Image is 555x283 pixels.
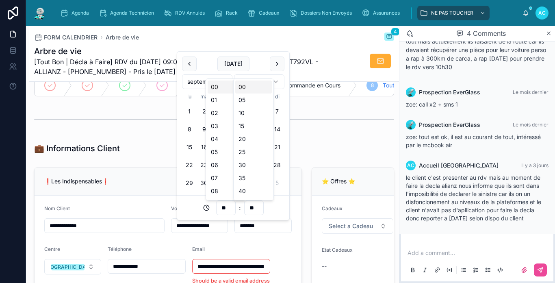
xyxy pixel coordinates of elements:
[270,176,284,190] button: dimanche 5 octobre 2025
[383,81,491,89] span: Tout Bon | Décla à [GEOGRAPHIC_DATA]
[42,264,94,270] div: [GEOGRAPHIC_DATA]
[44,259,101,274] button: Select Button
[161,6,210,20] a: RDV Annulés
[96,6,160,20] a: Agenda Technicien
[406,28,548,71] p: c'est une voiture pour une asso il sont au courant de tout mais actuellement ils faisaient de la ...
[208,198,244,211] div: 09
[359,6,405,20] a: Assurances
[270,122,284,137] button: dimanche 14 septembre 2025
[212,6,243,20] a: Rack
[322,247,353,253] span: Etat Cadeaux
[538,10,546,16] span: AC
[34,46,333,57] h1: Arbre de vie
[322,178,355,185] span: ⭐ Offres ⭐
[322,262,327,270] span: --
[431,10,473,16] span: NE PAS TOUCHER
[197,104,211,119] button: mardi 2 septembre 2025
[235,120,272,133] div: 15
[270,158,284,172] button: dimanche 28 septembre 2025
[34,33,98,41] a: FORM CALENDRIER
[301,10,352,16] span: Dossiers Non Envoyés
[208,107,244,120] div: 02
[391,28,400,36] span: 4
[182,158,197,172] button: lundi 22 septembre 2025
[235,172,272,185] div: 35
[208,94,244,107] div: 01
[208,159,244,172] div: 06
[235,198,272,211] div: 45
[182,92,284,190] table: septembre 2025
[34,143,120,154] h1: 💼 Informations Client
[44,205,70,211] span: Nom Client
[419,161,499,170] span: Accueil [GEOGRAPHIC_DATA]
[182,92,197,101] th: lundi
[108,246,132,252] span: Téléphone
[270,92,284,101] th: dimanche
[233,78,274,200] div: Suggestions
[110,10,154,16] span: Agenda Technicien
[235,159,272,172] div: 30
[208,146,244,159] div: 05
[406,101,458,108] span: zoe: call x2 + sms 1
[106,33,139,41] a: Arbre de vie
[406,133,541,148] span: zoe: tout est ok, il est au courant de tout, intéressé par le mcbook air
[175,10,205,16] span: RDV Annulés
[259,10,280,16] span: Cadeaux
[182,140,197,155] button: lundi 15 septembre 2025
[417,6,490,20] a: NE PAS TOUCHER
[197,140,211,155] button: mardi 16 septembre 2025
[235,107,272,120] div: 10
[206,78,246,200] div: Suggestions
[384,33,394,42] button: 4
[208,185,244,198] div: 08
[521,162,548,168] span: Il y a 3 jours
[226,10,238,16] span: Rack
[467,28,506,38] span: 4 Comments
[33,7,47,20] img: App logo
[192,246,205,252] span: Email
[235,146,272,159] div: 25
[182,122,197,137] button: lundi 8 septembre 2025
[217,57,249,71] button: [DATE]
[322,205,343,211] span: Cadeaux
[419,88,480,96] span: Prospection EverGlass
[208,81,244,94] div: 00
[208,172,244,185] div: 07
[171,205,188,211] span: Voiture
[235,133,272,146] div: 20
[373,10,400,16] span: Assurances
[182,176,197,190] button: lundi 29 septembre 2025
[208,120,244,133] div: 03
[513,122,548,128] span: Le mois dernier
[235,81,272,94] div: 00
[235,94,272,107] div: 05
[58,6,95,20] a: Agenda
[287,6,358,20] a: Dossiers Non Envoyés
[197,158,211,172] button: mardi 23 septembre 2025
[329,222,373,230] span: Select a Cadeau
[197,122,211,137] button: mardi 9 septembre 2025
[54,4,522,22] div: scrollable content
[182,200,284,215] div: :
[406,174,541,222] span: le client c'est presenter au rdv mais au moment de faire la decla alianz nous informe que ils son...
[407,162,414,169] span: AC
[285,81,340,89] span: Commande en Cours
[197,176,211,190] button: mardi 30 septembre 2025
[235,185,272,198] div: 40
[44,33,98,41] span: FORM CALENDRIER
[322,218,393,234] button: Select Button
[270,104,284,119] button: dimanche 7 septembre 2025
[182,104,197,119] button: lundi 1 septembre 2025
[419,121,480,129] span: Prospection EverGlass
[513,89,548,95] span: Le mois dernier
[245,6,285,20] a: Cadeaux
[34,57,333,76] span: [Tout Bon | Décla à Faire] RDV du [DATE] 09:00 - Pare-Brise - Nissan primastar - CT792VL - ALLIAN...
[44,246,60,252] span: Centre
[197,92,211,101] th: mardi
[371,82,374,89] span: 8
[270,140,284,155] button: dimanche 21 septembre 2025
[72,10,89,16] span: Agenda
[44,178,109,185] span: ❗Les Indispensables❗
[208,133,244,146] div: 04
